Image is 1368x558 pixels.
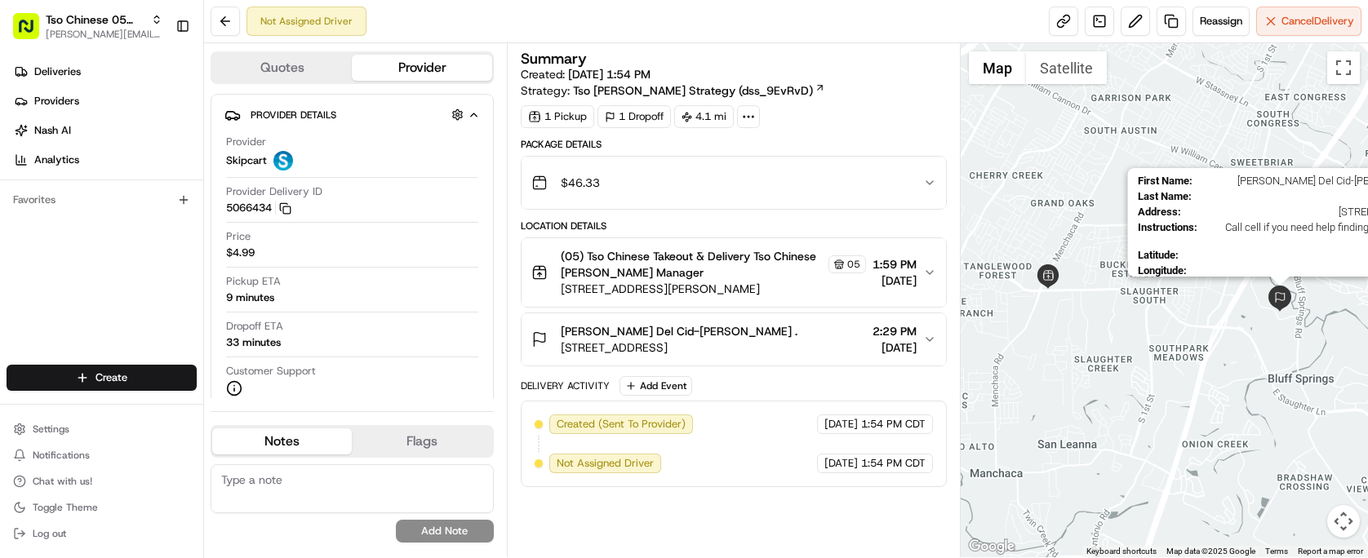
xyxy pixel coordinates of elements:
[33,423,69,436] span: Settings
[873,272,917,289] span: [DATE]
[162,277,198,289] span: Pylon
[33,237,125,253] span: Knowledge Base
[522,313,946,365] button: [PERSON_NAME] Del Cid-[PERSON_NAME] .[STREET_ADDRESS]2:29 PM[DATE]
[226,135,266,149] span: Provider
[46,28,162,41] button: [PERSON_NAME][EMAIL_ADDRESS][DOMAIN_NAME]
[7,59,203,85] a: Deliveries
[561,175,600,191] span: $46.33
[33,527,66,540] span: Log out
[226,290,274,305] div: 9 minutes
[46,11,144,28] button: Tso Chinese 05 [PERSON_NAME]
[56,172,207,185] div: We're available if you need us!
[557,417,686,432] span: Created (Sent To Provider)
[969,51,1026,84] button: Show street map
[557,456,654,471] span: Not Assigned Driver
[7,418,197,441] button: Settings
[568,67,651,82] span: [DATE] 1:54 PM
[34,153,79,167] span: Analytics
[95,370,127,385] span: Create
[7,522,197,545] button: Log out
[620,376,692,396] button: Add Event
[33,475,92,488] span: Chat with us!
[965,536,1019,557] img: Google
[1327,51,1360,84] button: Toggle fullscreen view
[1298,547,1363,556] a: Report a map error
[212,428,352,454] button: Notes
[561,281,866,297] span: [STREET_ADDRESS][PERSON_NAME]
[1138,190,1192,202] span: Last Name :
[138,238,151,251] div: 💻
[561,339,797,356] span: [STREET_ADDRESS]
[115,276,198,289] a: Powered byPylon
[33,449,90,462] span: Notifications
[1086,546,1157,557] button: Keyboard shortcuts
[1327,505,1360,538] button: Map camera controls
[522,157,946,209] button: $46.33
[34,94,79,108] span: Providers
[226,274,281,289] span: Pickup ETA
[7,147,203,173] a: Analytics
[965,536,1019,557] a: Open this area in Google Maps (opens a new window)
[1138,175,1193,187] span: First Name :
[873,256,917,272] span: 1:59 PM
[212,55,352,81] button: Quotes
[1138,264,1187,277] span: Longitude :
[16,156,46,185] img: 1736555255976-a54dd68f-1ca7-489b-9aae-adbdc363a1c4
[597,105,671,128] div: 1 Dropoff
[824,417,858,432] span: [DATE]
[131,230,269,259] a: 💻API Documentation
[1265,547,1288,556] a: Terms (opens in new tab)
[521,66,651,82] span: Created:
[873,323,917,339] span: 2:29 PM
[521,105,594,128] div: 1 Pickup
[521,138,947,151] div: Package Details
[226,364,316,379] span: Customer Support
[7,496,197,519] button: Toggle Theme
[7,88,203,114] a: Providers
[10,230,131,259] a: 📗Knowledge Base
[1256,7,1361,36] button: CancelDelivery
[1138,206,1181,218] span: Address :
[16,16,49,49] img: Nash
[251,108,336,122] span: Provider Details
[521,379,610,392] div: Delivery Activity
[352,428,491,454] button: Flags
[824,456,858,471] span: [DATE]
[226,246,255,260] span: $4.99
[42,105,269,122] input: Clear
[561,323,797,339] span: [PERSON_NAME] Del Cid-[PERSON_NAME] .
[278,161,297,180] button: Start new chat
[34,123,71,138] span: Nash AI
[1166,547,1255,556] span: Map data ©2025 Google
[34,64,81,79] span: Deliveries
[7,7,169,46] button: Tso Chinese 05 [PERSON_NAME][PERSON_NAME][EMAIL_ADDRESS][DOMAIN_NAME]
[154,237,262,253] span: API Documentation
[561,248,825,281] span: (05) Tso Chinese Takeout & Delivery Tso Chinese [PERSON_NAME] Manager
[873,339,917,356] span: [DATE]
[16,238,29,251] div: 📗
[521,219,947,232] div: Location Details
[861,456,926,471] span: 1:54 PM CDT
[1026,51,1107,84] button: Show satellite imagery
[7,365,197,391] button: Create
[352,55,491,81] button: Provider
[1138,221,1197,246] span: Instructions :
[573,82,813,99] span: Tso [PERSON_NAME] Strategy (dss_9EvRvD)
[674,105,734,128] div: 4.1 mi
[273,151,293,170] img: profile_skipcart_partner.png
[226,335,281,350] div: 33 minutes
[226,319,283,334] span: Dropoff ETA
[573,82,825,99] a: Tso [PERSON_NAME] Strategy (dss_9EvRvD)
[33,501,98,514] span: Toggle Theme
[226,184,322,199] span: Provider Delivery ID
[1193,7,1250,36] button: Reassign
[1138,249,1179,261] span: Latitude :
[224,101,480,128] button: Provider Details
[521,51,587,66] h3: Summary
[56,156,268,172] div: Start new chat
[226,153,267,168] span: Skipcart
[226,201,291,215] button: 5066434
[861,417,926,432] span: 1:54 PM CDT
